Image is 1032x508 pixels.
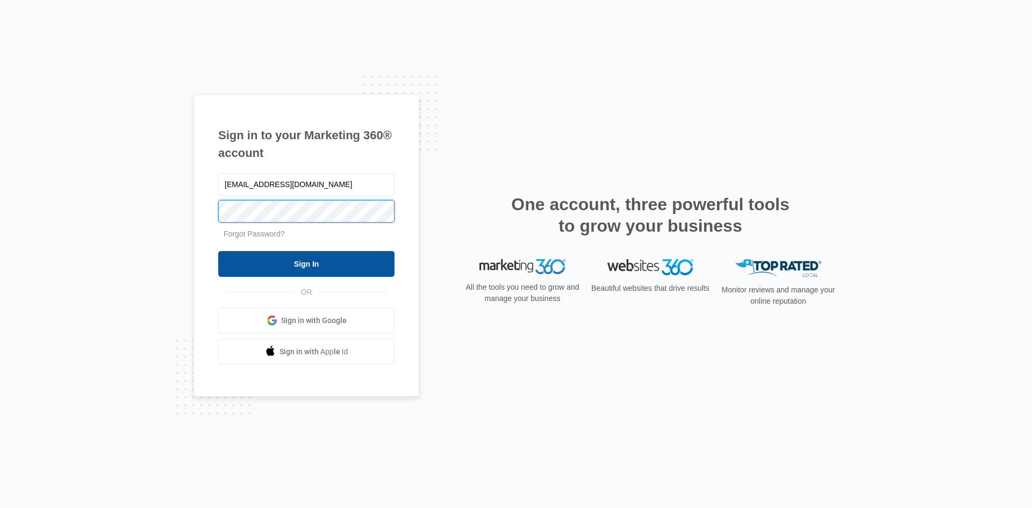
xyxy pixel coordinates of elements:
input: Email [218,173,395,196]
p: All the tools you need to grow and manage your business [462,282,583,304]
a: Forgot Password? [224,230,285,238]
span: Sign in with Google [281,315,347,326]
a: Sign in with Google [218,307,395,333]
img: Marketing 360 [479,259,565,274]
span: OR [293,287,320,298]
a: Sign in with Apple Id [218,339,395,364]
span: Sign in with Apple Id [279,346,348,357]
p: Monitor reviews and manage your online reputation [718,284,838,307]
h1: Sign in to your Marketing 360® account [218,126,395,162]
h2: One account, three powerful tools to grow your business [508,194,793,237]
img: Top Rated Local [735,259,821,277]
p: Beautiful websites that drive results [590,283,711,294]
input: Sign In [218,251,395,277]
img: Websites 360 [607,259,693,275]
